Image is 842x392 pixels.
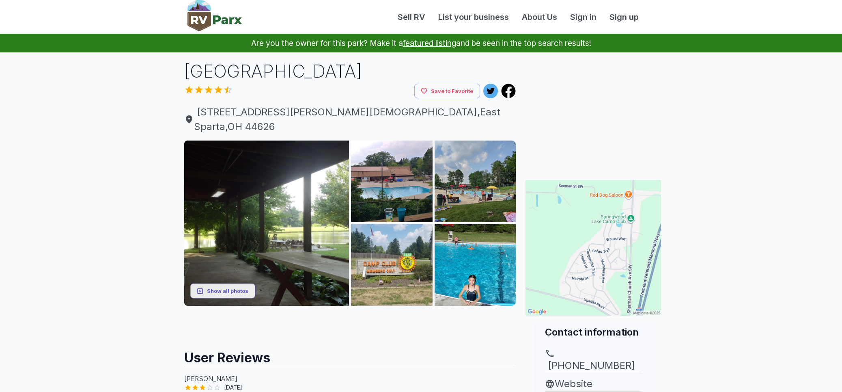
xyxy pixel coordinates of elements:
[603,11,645,23] a: Sign up
[545,325,642,339] h2: Contact information
[435,141,516,222] img: AAcXr8pxSww9vByP0gOIG_VQzDY0qGOLBR14lAvz3_i13nGxfN2irZHpmsqUomdkiL-7T1lWaGcbmhtfqSPPXYpgXS8Nv2Wvf...
[435,224,516,306] img: AAcXr8rrXhiVibzWBzXBlagj_CnHFqFadf1nLQWnw1dQLHB_rzD0Vk0mlF0UWSMyfVvRQ4Oip_3972nK8Ezte0lpqK_d8v909...
[391,11,432,23] a: Sell RV
[432,11,515,23] a: List your business
[184,342,516,367] h2: User Reviews
[525,180,661,316] img: Map for Springwood Lake Camp Club
[414,84,480,99] button: Save to Favorite
[515,11,564,23] a: About Us
[564,11,603,23] a: Sign in
[351,224,433,306] img: AAcXr8q4-Vjpbv87TSVgRGHkDq7w_a-_0QUtLkzfyjPBaRXZFS8bNkKru_aDsl4QcXwIPpQfRteG1pxM4ChtAtf1VhJGlu-1f...
[10,34,832,52] p: Are you the owner for this park? Make it a and be seen in the top search results!
[184,59,516,84] h1: [GEOGRAPHIC_DATA]
[545,377,642,391] a: Website
[403,38,456,48] a: featured listing
[525,59,661,160] iframe: Advertisement
[184,141,349,306] img: AAcXr8pV0Q8sAYXSbmWyiw1Dc7Chb1Ly5mEM15gshpaY1DJ8af-4fwlcl0xYVlLpuNdKHj7k2l_axqkqqtpyxr8TRY2GDDsec...
[221,383,245,392] span: [DATE]
[184,374,516,383] p: [PERSON_NAME]
[190,284,255,299] button: Show all photos
[184,105,516,134] a: [STREET_ADDRESS][PERSON_NAME][DEMOGRAPHIC_DATA],East Sparta,OH 44626
[545,349,642,373] a: [PHONE_NUMBER]
[184,306,516,342] iframe: Advertisement
[351,141,433,222] img: AAcXr8oq06-xCA6JNyh8UBWAG1YMPhJFIYvHo4v6g0rrvUiaki8wpqANkFkkMeEm07xfSxDw0UyJB6ETzvu1dbEnMNc9rypAQ...
[184,105,516,134] span: [STREET_ADDRESS][PERSON_NAME][DEMOGRAPHIC_DATA] , East Sparta , OH 44626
